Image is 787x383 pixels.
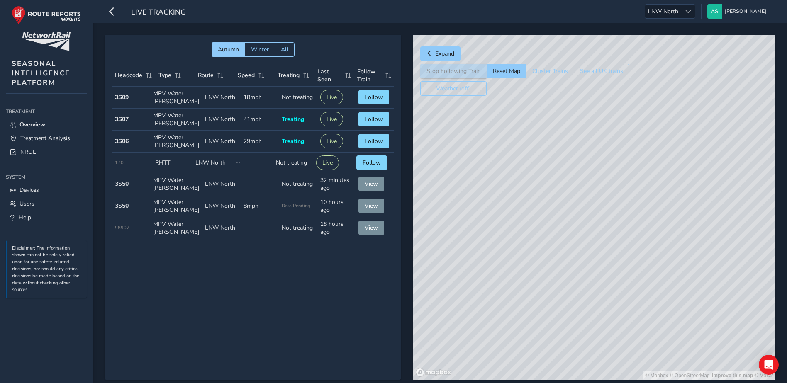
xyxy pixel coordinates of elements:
[420,81,487,96] button: Weather (off)
[115,180,129,188] strong: 3S50
[19,213,31,221] span: Help
[707,4,722,19] img: diamond-layout
[365,93,383,101] span: Follow
[282,115,304,123] span: Treating
[358,199,384,213] button: View
[725,4,766,19] span: [PERSON_NAME]
[279,173,317,195] td: Not treating
[115,137,129,145] strong: 3S06
[6,145,87,159] a: NROL
[6,183,87,197] a: Devices
[150,217,202,239] td: MPV Water [PERSON_NAME]
[202,173,241,195] td: LNW North
[115,93,129,101] strong: 3S09
[363,159,381,167] span: Follow
[6,118,87,131] a: Overview
[281,46,288,53] span: All
[6,131,87,145] a: Treatment Analysis
[6,211,87,224] a: Help
[241,195,279,217] td: 8mph
[12,59,70,87] span: SEASONAL INTELLIGENCE PLATFORM
[282,137,304,145] span: Treating
[19,121,45,128] span: Overview
[150,131,202,153] td: MPV Water [PERSON_NAME]
[238,71,255,79] span: Speed
[275,42,295,57] button: All
[356,155,387,170] button: Follow
[20,148,36,156] span: NROL
[218,46,239,53] span: Autumn
[115,202,129,210] strong: 3S50
[19,200,34,208] span: Users
[487,64,526,78] button: Reset Map
[365,180,378,188] span: View
[645,5,681,18] span: LNW North
[150,87,202,109] td: MPV Water [PERSON_NAME]
[202,109,241,131] td: LNW North
[279,217,317,239] td: Not treating
[6,171,87,183] div: System
[574,64,629,78] button: See all UK trains
[358,112,389,126] button: Follow
[115,225,129,231] span: 98907
[707,4,769,19] button: [PERSON_NAME]
[241,173,279,195] td: --
[759,355,779,375] div: Open Intercom Messenger
[150,173,202,195] td: MPV Water [PERSON_NAME]
[365,137,383,145] span: Follow
[435,50,454,58] span: Expand
[19,186,39,194] span: Devices
[526,64,574,78] button: Cluster Trains
[320,112,343,126] button: Live
[241,217,279,239] td: --
[158,71,171,79] span: Type
[192,153,233,173] td: LNW North
[12,245,83,294] p: Disclaimer: The information shown can not be solely relied upon for any safety-related decisions,...
[241,87,279,109] td: 18mph
[357,68,383,83] span: Follow Train
[241,131,279,153] td: 29mph
[358,221,384,235] button: View
[251,46,269,53] span: Winter
[6,105,87,118] div: Treatment
[202,131,241,153] td: LNW North
[20,134,70,142] span: Treatment Analysis
[365,224,378,232] span: View
[358,177,384,191] button: View
[278,71,300,79] span: Treating
[320,134,343,148] button: Live
[115,71,142,79] span: Headcode
[279,87,317,109] td: Not treating
[365,202,378,210] span: View
[358,134,389,148] button: Follow
[282,203,310,209] span: Data Pending
[115,115,129,123] strong: 3S07
[198,71,214,79] span: Route
[317,195,356,217] td: 10 hours ago
[115,160,124,166] span: 170
[233,153,273,173] td: --
[150,109,202,131] td: MPV Water [PERSON_NAME]
[316,155,339,170] button: Live
[317,173,356,195] td: 32 minutes ago
[12,6,81,24] img: rr logo
[317,68,342,83] span: Last Seen
[22,32,71,51] img: customer logo
[202,217,241,239] td: LNW North
[420,46,461,61] button: Expand
[273,153,313,173] td: Not treating
[320,90,343,104] button: Live
[150,195,202,217] td: MPV Water [PERSON_NAME]
[245,42,275,57] button: Winter
[202,195,241,217] td: LNW North
[212,42,245,57] button: Autumn
[358,90,389,104] button: Follow
[6,197,87,211] a: Users
[365,115,383,123] span: Follow
[202,87,241,109] td: LNW North
[317,217,356,239] td: 18 hours ago
[152,153,192,173] td: RHTT
[131,7,186,19] span: Live Tracking
[241,109,279,131] td: 41mph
